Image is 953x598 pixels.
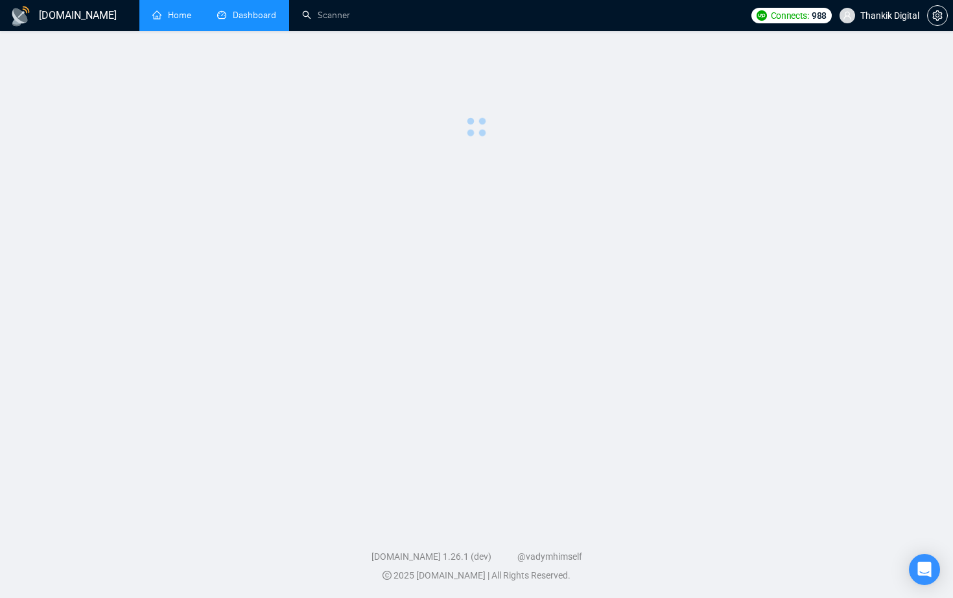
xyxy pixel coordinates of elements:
[517,551,582,562] a: @vadymhimself
[771,8,809,23] span: Connects:
[233,10,276,21] span: Dashboard
[152,10,191,21] a: homeHome
[10,569,943,582] div: 2025 [DOMAIN_NAME] | All Rights Reserved.
[371,551,491,562] a: [DOMAIN_NAME] 1.26.1 (dev)
[909,554,940,585] div: Open Intercom Messenger
[302,10,350,21] a: searchScanner
[927,10,948,21] a: setting
[843,11,852,20] span: user
[927,5,948,26] button: setting
[382,571,392,580] span: copyright
[217,10,226,19] span: dashboard
[757,10,767,21] img: upwork-logo.png
[10,6,31,27] img: logo
[812,8,827,23] span: 988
